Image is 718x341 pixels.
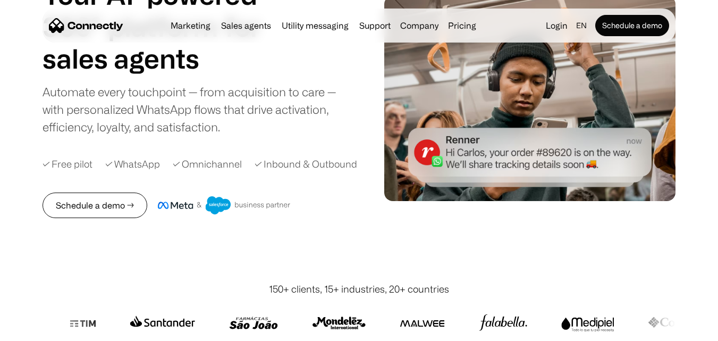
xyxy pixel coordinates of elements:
[173,157,242,171] div: ✓ Omnichannel
[43,157,92,171] div: ✓ Free pilot
[158,196,291,214] img: Meta and Salesforce business partner badge.
[21,322,64,337] ul: Language list
[444,21,480,30] a: Pricing
[217,21,275,30] a: Sales agents
[269,282,449,296] div: 150+ clients, 15+ industries, 20+ countries
[105,157,160,171] div: ✓ WhatsApp
[400,18,438,33] div: Company
[355,21,395,30] a: Support
[277,21,353,30] a: Utility messaging
[572,18,593,33] div: en
[576,18,587,33] div: en
[542,18,572,33] a: Login
[255,157,357,171] div: ✓ Inbound & Outbound
[43,83,355,136] div: Automate every touchpoint — from acquisition to care — with personalized WhatsApp flows that driv...
[43,43,287,74] h1: sales agents
[166,21,215,30] a: Marketing
[43,43,287,74] div: carousel
[43,43,287,74] div: 4 of 4
[49,18,123,34] a: home
[397,18,442,33] div: Company
[595,15,669,36] a: Schedule a demo
[43,193,147,218] a: Schedule a demo →
[11,321,64,337] aside: Language selected: English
